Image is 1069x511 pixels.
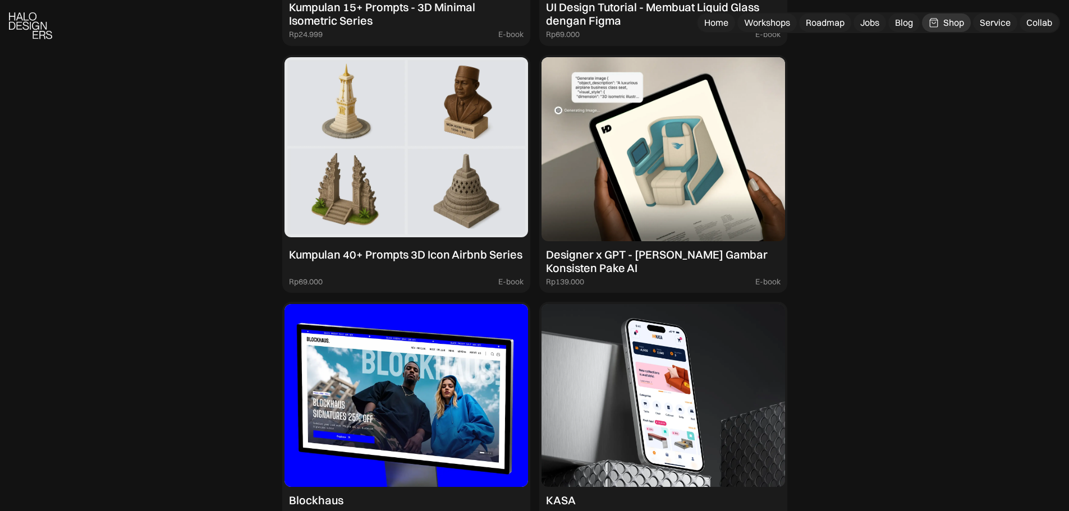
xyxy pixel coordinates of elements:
div: Home [704,17,728,29]
a: Home [698,13,735,32]
div: Rp24.999 [289,30,323,39]
div: E-book [498,277,524,287]
div: Kumpulan 40+ Prompts 3D Icon Airbnb Series [289,248,522,261]
div: Shop [943,17,964,29]
a: Service [973,13,1017,32]
div: E-book [498,30,524,39]
a: Kumpulan 40+ Prompts 3D Icon Airbnb SeriesRp69.000E-book [282,55,530,293]
div: Roadmap [806,17,845,29]
a: Designer x GPT - [PERSON_NAME] Gambar Konsisten Pake AIRp139.000E-book [539,55,787,293]
a: Workshops [737,13,797,32]
div: Jobs [860,17,879,29]
div: Rp69.000 [289,277,323,287]
a: Shop [922,13,971,32]
div: Designer x GPT - [PERSON_NAME] Gambar Konsisten Pake AI [546,248,781,275]
div: Workshops [744,17,790,29]
div: Rp139.000 [546,277,584,287]
div: KASA [546,494,576,507]
div: Blog [895,17,913,29]
div: E-book [755,277,781,287]
div: Kumpulan 15+ Prompts - 3D Minimal Isometric Series [289,1,524,27]
div: E-book [755,30,781,39]
a: Roadmap [799,13,851,32]
div: Blockhaus [289,494,343,507]
div: UI Design Tutorial - Membuat Liquid Glass dengan Figma [546,1,781,27]
div: Rp69.000 [546,30,580,39]
a: Collab [1020,13,1059,32]
div: Service [980,17,1011,29]
a: Blog [888,13,920,32]
a: Jobs [854,13,886,32]
div: Collab [1026,17,1052,29]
